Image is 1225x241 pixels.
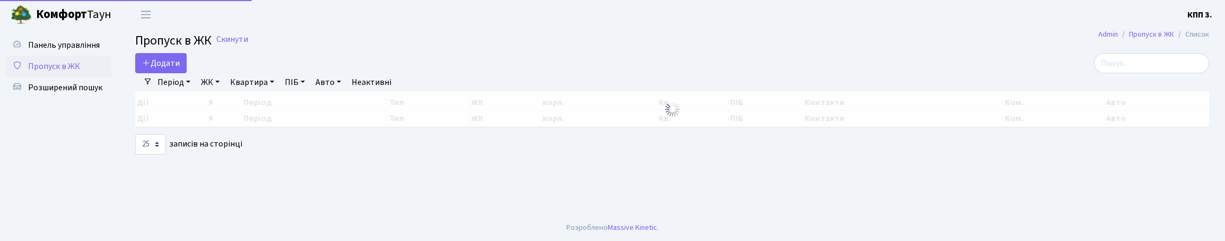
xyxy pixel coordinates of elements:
[135,134,166,154] select: записів на сторінці
[28,61,80,72] span: Пропуск в ЖК
[153,73,195,91] a: Період
[11,4,32,25] img: logo.png
[664,101,681,118] img: Обробка...
[311,73,345,91] a: Авто
[5,35,111,56] a: Панель управління
[1187,9,1212,21] b: КПП 3.
[5,77,111,98] a: Розширений пошук
[1094,53,1209,73] input: Пошук...
[608,222,657,233] a: Massive Kinetic
[566,222,659,234] div: Розроблено .
[1082,23,1225,46] nav: breadcrumb
[142,57,180,69] span: Додати
[1129,29,1174,40] a: Пропуск в ЖК
[216,35,248,45] a: Скинути
[28,39,100,51] span: Панель управління
[133,6,159,23] button: Переключити навігацію
[5,56,111,77] a: Пропуск в ЖК
[1098,29,1118,40] a: Admin
[28,82,102,93] span: Розширений пошук
[347,73,396,91] a: Неактивні
[135,31,212,50] span: Пропуск в ЖК
[135,134,242,154] label: записів на сторінці
[135,53,187,73] a: Додати
[36,6,111,24] span: Таун
[36,6,87,23] b: Комфорт
[226,73,278,91] a: Квартира
[1187,8,1212,21] a: КПП 3.
[197,73,224,91] a: ЖК
[1174,29,1209,40] li: Список
[281,73,309,91] a: ПІБ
